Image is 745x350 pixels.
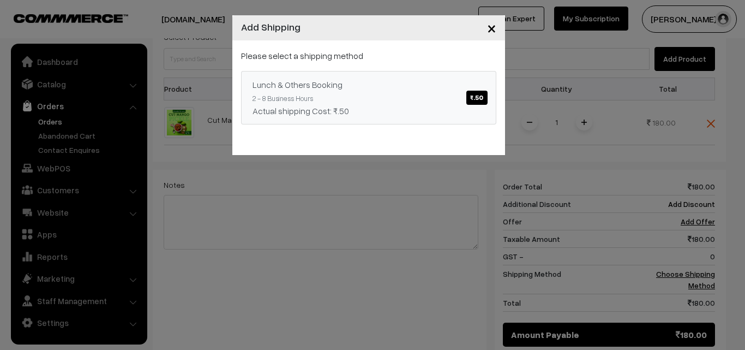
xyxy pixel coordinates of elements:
h4: Add Shipping [241,20,301,34]
span: × [487,17,496,38]
p: Please select a shipping method [241,49,496,62]
div: Lunch & Others Booking [253,78,485,91]
div: Actual shipping Cost: ₹.50 [253,104,485,117]
small: 2 - 8 Business Hours [253,94,313,103]
button: Close [478,11,505,45]
a: Lunch & Others Booking₹.50 2 - 8 Business HoursActual shipping Cost: ₹.50 [241,71,496,124]
span: ₹.50 [466,91,487,105]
